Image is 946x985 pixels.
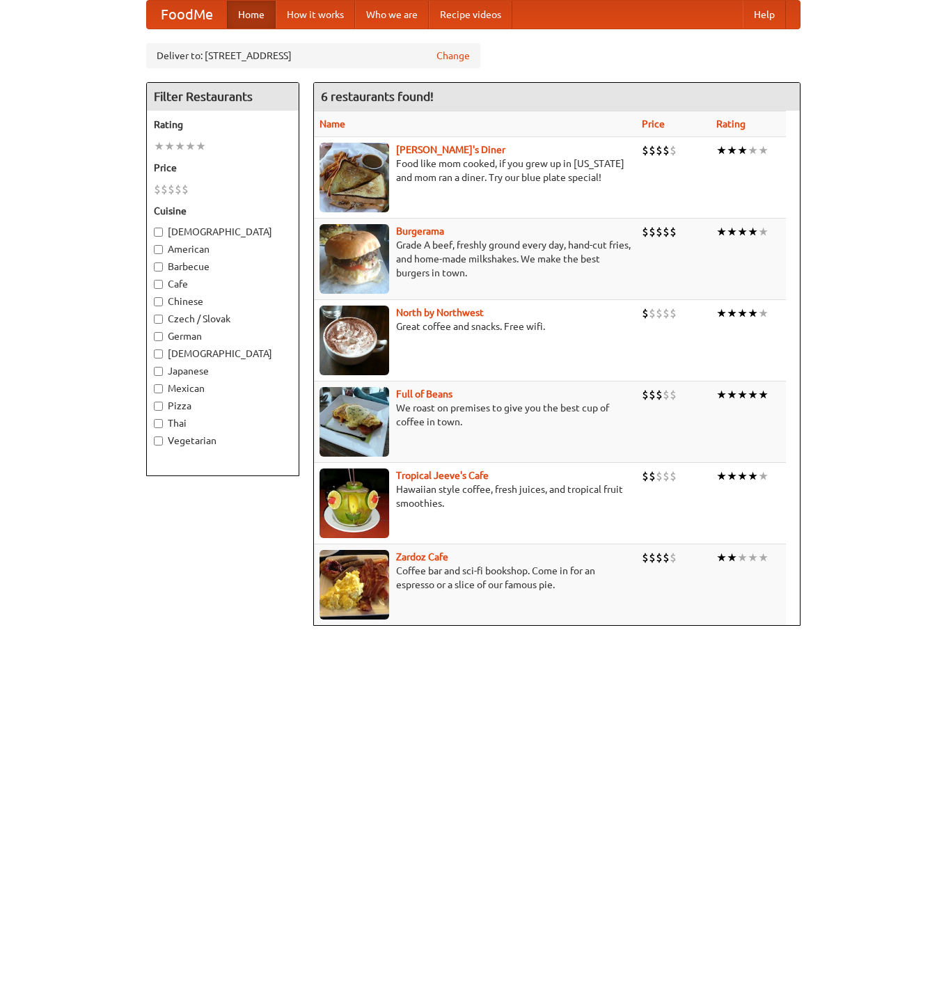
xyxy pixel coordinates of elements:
[737,143,748,158] li: ★
[147,83,299,111] h4: Filter Restaurants
[649,387,656,402] li: $
[670,550,677,565] li: $
[320,387,389,457] img: beans.jpg
[663,224,670,239] li: $
[727,224,737,239] li: ★
[164,139,175,154] li: ★
[656,387,663,402] li: $
[656,306,663,321] li: $
[154,399,292,413] label: Pizza
[642,143,649,158] li: $
[429,1,512,29] a: Recipe videos
[663,387,670,402] li: $
[670,468,677,484] li: $
[748,224,758,239] li: ★
[396,551,448,562] b: Zardoz Cafe
[663,306,670,321] li: $
[154,381,292,395] label: Mexican
[396,144,505,155] a: [PERSON_NAME]'s Diner
[737,468,748,484] li: ★
[642,387,649,402] li: $
[436,49,470,63] a: Change
[154,260,292,274] label: Barbecue
[663,143,670,158] li: $
[649,143,656,158] li: $
[154,297,163,306] input: Chinese
[185,139,196,154] li: ★
[748,550,758,565] li: ★
[154,262,163,271] input: Barbecue
[656,143,663,158] li: $
[737,387,748,402] li: ★
[663,468,670,484] li: $
[748,306,758,321] li: ★
[716,143,727,158] li: ★
[154,416,292,430] label: Thai
[154,245,163,254] input: American
[320,224,389,294] img: burgerama.jpg
[154,436,163,446] input: Vegetarian
[663,550,670,565] li: $
[396,307,484,318] a: North by Northwest
[175,139,185,154] li: ★
[396,470,489,481] b: Tropical Jeeve's Cafe
[154,204,292,218] h5: Cuisine
[758,224,768,239] li: ★
[321,90,434,103] ng-pluralize: 6 restaurants found!
[154,280,163,289] input: Cafe
[656,550,663,565] li: $
[154,315,163,324] input: Czech / Slovak
[737,224,748,239] li: ★
[320,482,631,510] p: Hawaiian style coffee, fresh juices, and tropical fruit smoothies.
[320,238,631,280] p: Grade A beef, freshly ground every day, hand-cut fries, and home-made milkshakes. We make the bes...
[320,564,631,592] p: Coffee bar and sci-fi bookshop. Come in for an espresso or a slice of our famous pie.
[758,306,768,321] li: ★
[320,468,389,538] img: jeeves.jpg
[716,306,727,321] li: ★
[670,143,677,158] li: $
[320,143,389,212] img: sallys.jpg
[670,224,677,239] li: $
[154,182,161,197] li: $
[154,329,292,343] label: German
[196,139,206,154] li: ★
[154,332,163,341] input: German
[154,434,292,448] label: Vegetarian
[743,1,786,29] a: Help
[168,182,175,197] li: $
[649,468,656,484] li: $
[182,182,189,197] li: $
[154,402,163,411] input: Pizza
[748,468,758,484] li: ★
[716,468,727,484] li: ★
[227,1,276,29] a: Home
[154,294,292,308] label: Chinese
[716,387,727,402] li: ★
[154,347,292,361] label: [DEMOGRAPHIC_DATA]
[355,1,429,29] a: Who we are
[748,143,758,158] li: ★
[320,306,389,375] img: north.jpg
[656,224,663,239] li: $
[154,228,163,237] input: [DEMOGRAPHIC_DATA]
[396,226,444,237] a: Burgerama
[320,157,631,184] p: Food like mom cooked, if you grew up in [US_STATE] and mom ran a diner. Try our blue plate special!
[161,182,168,197] li: $
[154,277,292,291] label: Cafe
[154,161,292,175] h5: Price
[642,306,649,321] li: $
[154,367,163,376] input: Japanese
[642,550,649,565] li: $
[737,306,748,321] li: ★
[649,224,656,239] li: $
[642,224,649,239] li: $
[154,242,292,256] label: American
[727,143,737,158] li: ★
[396,388,452,400] b: Full of Beans
[727,468,737,484] li: ★
[320,118,345,129] a: Name
[758,143,768,158] li: ★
